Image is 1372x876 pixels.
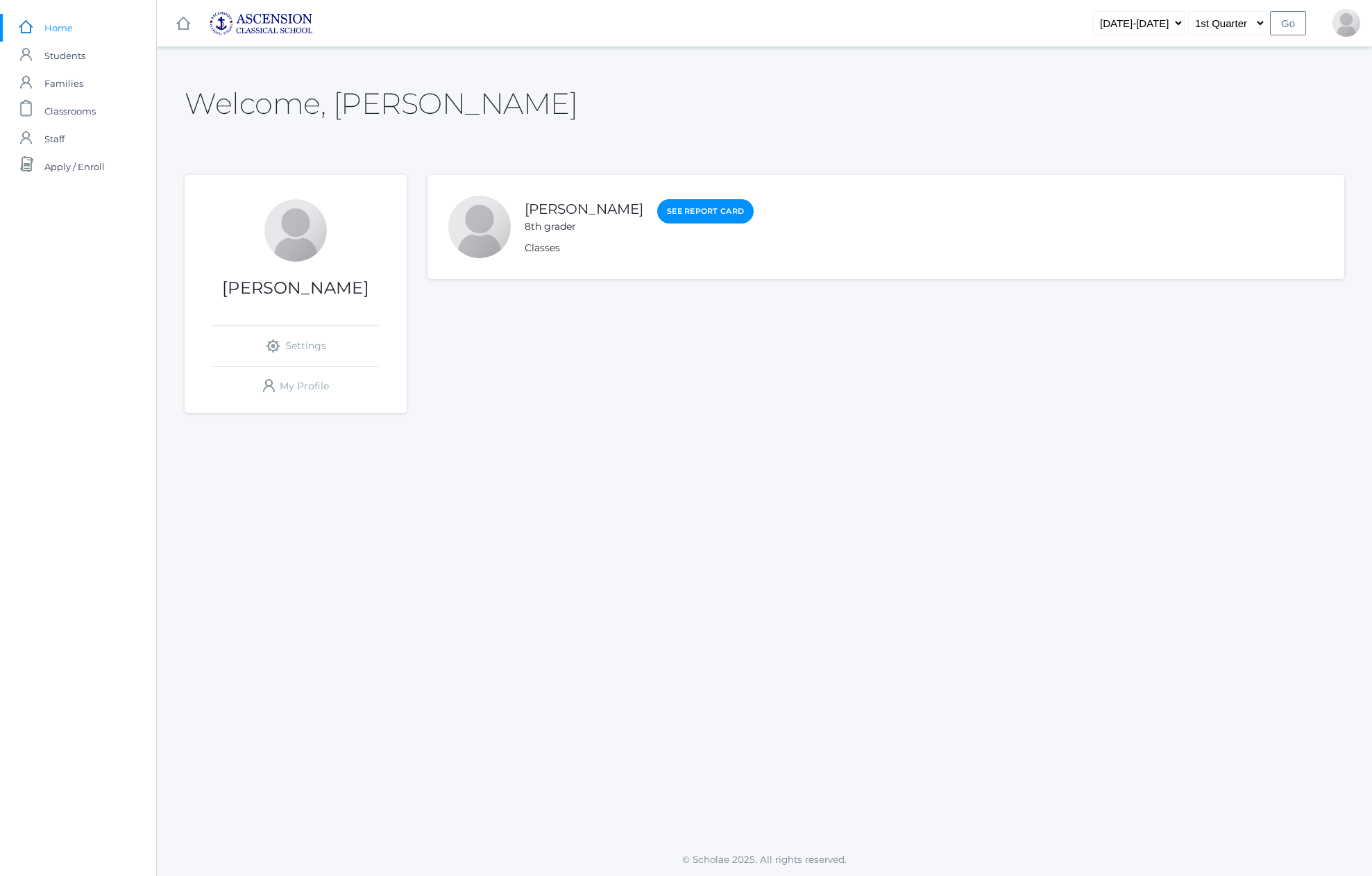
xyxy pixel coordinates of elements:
[185,87,577,119] h2: Welcome, [PERSON_NAME]
[185,279,407,297] h1: [PERSON_NAME]
[209,11,313,35] img: ascension-logo-blue-113fc29133de2fb5813e50b71547a291c5fdb7962bf76d49838a2a14a36269ea.jpg
[657,199,754,224] a: See Report Card
[212,326,379,366] a: Settings
[525,201,643,217] a: [PERSON_NAME]
[44,42,85,69] span: Students
[448,196,511,258] div: Whitney Waddell
[44,153,105,180] span: Apply / Enroll
[44,97,96,125] span: Classrooms
[1270,11,1306,35] input: Go
[1332,9,1360,37] div: Clint Waddell
[157,852,1372,866] p: © Scholae 2025. All rights reserved.
[44,69,83,97] span: Families
[44,14,73,42] span: Home
[264,199,327,262] div: Clint Waddell
[44,125,65,153] span: Staff
[525,219,643,234] div: 8th grader
[525,242,560,254] a: Classes
[212,367,379,406] a: My Profile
